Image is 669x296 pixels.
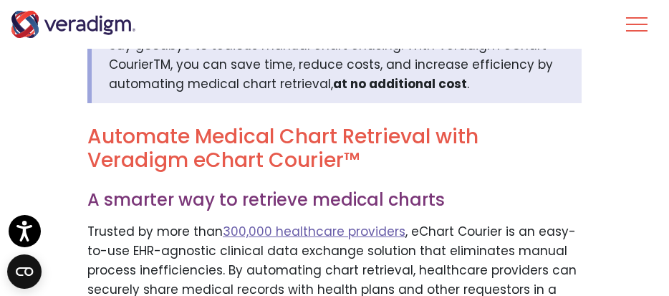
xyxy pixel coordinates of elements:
[7,254,42,289] button: Open CMP widget
[11,11,136,38] img: Veradigm logo
[87,125,582,173] h2: Automate Medical Chart Retrieval with Veradigm eChart Courier™
[333,75,467,92] strong: at no additional cost
[626,6,648,43] button: Toggle Navigation Menu
[109,37,553,92] span: Say goodbye to tedious manual chart chasing. With Veradigm eChart CourierTM, you can save time, r...
[87,190,582,211] h3: A smarter way to retrieve medical charts
[223,223,405,240] a: 300,000 healthcare providers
